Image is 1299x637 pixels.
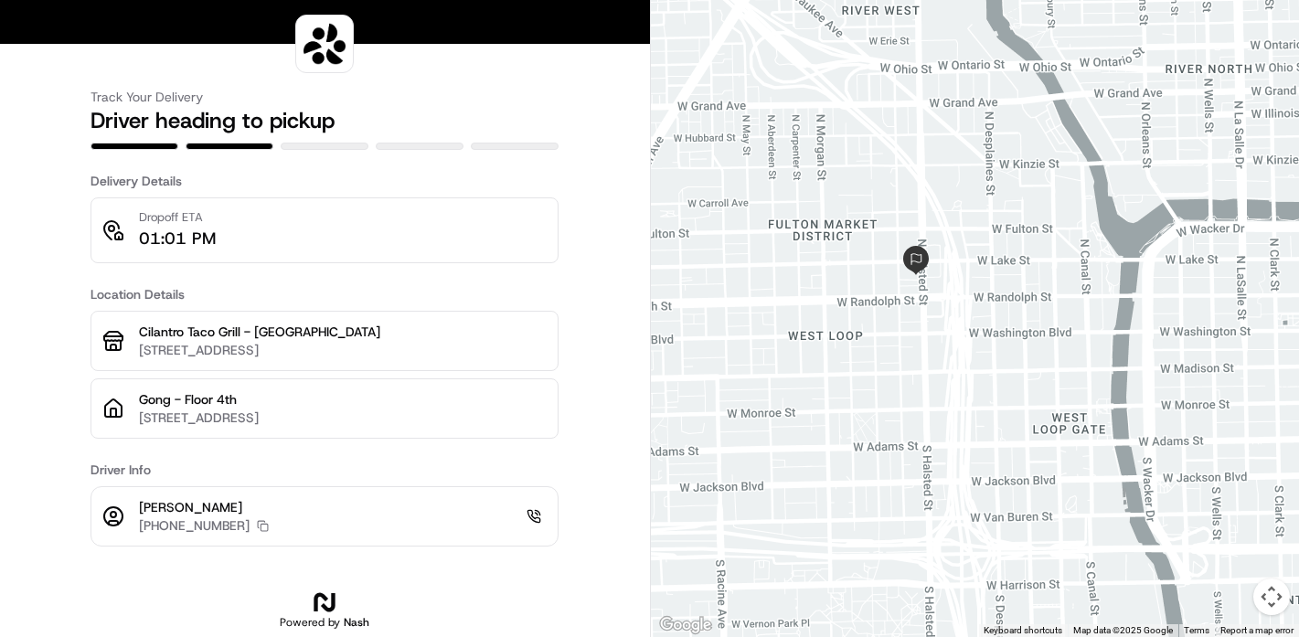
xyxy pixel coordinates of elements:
h3: Track Your Delivery [91,88,559,106]
a: Report a map error [1220,625,1294,635]
h3: Delivery Details [91,172,559,190]
p: Dropoff ETA [139,209,216,226]
a: Terms (opens in new tab) [1184,625,1209,635]
button: Map camera controls [1253,579,1290,615]
p: 01:01 PM [139,226,216,251]
h2: Driver heading to pickup [91,106,559,135]
img: Google [655,613,716,637]
p: Cilantro Taco Grill - [GEOGRAPHIC_DATA] [139,323,547,341]
p: Gong - Floor 4th [139,390,547,409]
a: Open this area in Google Maps (opens a new window) [655,613,716,637]
p: [PHONE_NUMBER] [139,516,250,535]
h2: Powered by [280,615,369,630]
p: [STREET_ADDRESS] [139,409,547,427]
button: Keyboard shortcuts [984,624,1062,637]
p: [PERSON_NAME] [139,498,269,516]
h3: Driver Info [91,461,559,479]
p: [STREET_ADDRESS] [139,341,547,359]
span: Map data ©2025 Google [1073,625,1173,635]
img: logo-public_tracking_screen-Sharebite-1703187580717.png [300,19,349,69]
h3: Location Details [91,285,559,303]
span: Nash [344,615,369,630]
